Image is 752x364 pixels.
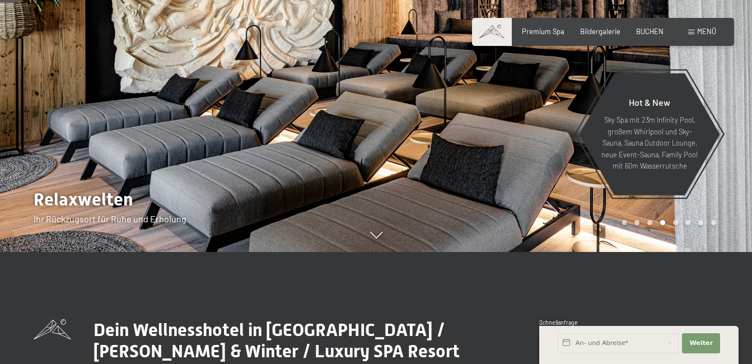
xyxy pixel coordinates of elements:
[673,220,678,225] div: Carousel Page 5
[689,339,713,348] span: Weiter
[660,220,665,225] div: Carousel Page 4 (Current Slide)
[686,220,691,225] div: Carousel Page 6
[522,27,564,36] a: Premium Spa
[711,220,716,225] div: Carousel Page 8
[634,220,639,225] div: Carousel Page 2
[647,220,652,225] div: Carousel Page 3
[601,114,698,171] p: Sky Spa mit 23m Infinity Pool, großem Whirlpool und Sky-Sauna, Sauna Outdoor Lounge, neue Event-S...
[618,220,716,225] div: Carousel Pagination
[629,97,670,108] span: Hot & New
[268,208,360,220] span: Einwilligung Marketing*
[636,27,664,36] a: BUCHEN
[580,27,620,36] a: Bildergalerie
[682,333,720,353] button: Weiter
[539,319,578,326] span: Schnellanfrage
[622,220,627,225] div: Carousel Page 1
[697,27,716,36] span: Menü
[578,73,721,196] a: Hot & New Sky Spa mit 23m Infinity Pool, großem Whirlpool und Sky-Sauna, Sauna Outdoor Lounge, ne...
[538,342,540,349] span: 1
[698,220,703,225] div: Carousel Page 7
